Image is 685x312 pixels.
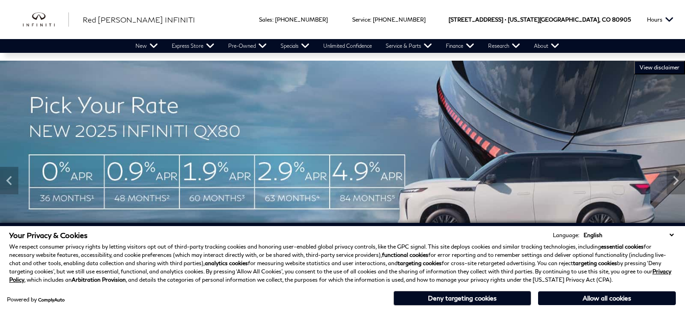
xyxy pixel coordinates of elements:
a: Unlimited Confidence [316,39,379,53]
a: Service & Parts [379,39,439,53]
p: We respect consumer privacy rights by letting visitors opt out of third-party tracking cookies an... [9,243,676,284]
a: ComplyAuto [38,297,65,302]
span: Red [PERSON_NAME] INFINITI [83,15,195,24]
select: Language Select [581,231,676,239]
a: Pre-Owned [221,39,274,53]
strong: functional cookies [382,251,428,258]
span: Service [352,16,370,23]
strong: targeting cookies [573,260,617,267]
strong: analytics cookies [205,260,248,267]
a: infiniti [23,12,69,27]
span: : [370,16,371,23]
span: : [272,16,274,23]
strong: Arbitration Provision [72,276,126,283]
a: Research [481,39,527,53]
a: [STREET_ADDRESS] • [US_STATE][GEOGRAPHIC_DATA], CO 80905 [449,16,631,23]
img: INFINITI [23,12,69,27]
div: Powered by [7,297,65,302]
a: New [129,39,165,53]
a: About [527,39,566,53]
div: Language: [553,233,579,238]
a: Specials [274,39,316,53]
div: Next [667,167,685,194]
button: Deny targeting cookies [393,291,531,306]
nav: Main Navigation [129,39,566,53]
strong: targeting cookies [398,260,442,267]
a: Red [PERSON_NAME] INFINITI [83,14,195,25]
button: VIEW DISCLAIMER [634,61,685,74]
strong: essential cookies [601,243,644,250]
span: Your Privacy & Cookies [9,231,88,239]
a: Express Store [165,39,221,53]
button: Allow all cookies [538,291,676,305]
span: Sales [259,16,272,23]
a: Finance [439,39,481,53]
a: [PHONE_NUMBER] [275,16,328,23]
a: [PHONE_NUMBER] [373,16,426,23]
span: VIEW DISCLAIMER [640,64,679,71]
